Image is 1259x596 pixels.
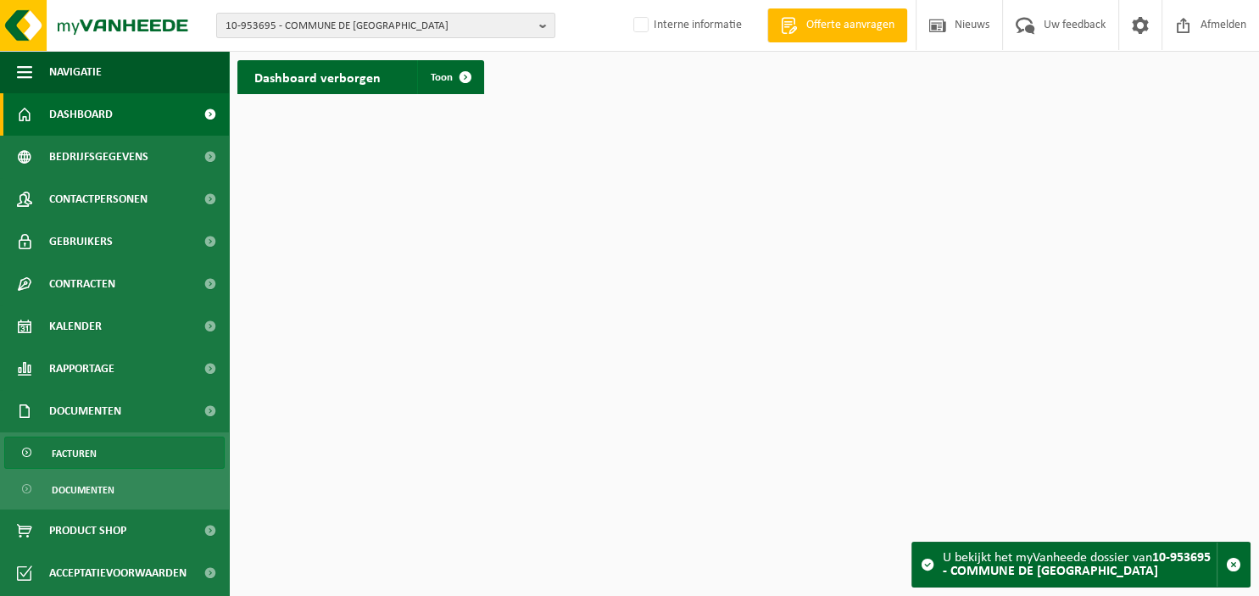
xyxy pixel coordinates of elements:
h2: Dashboard verborgen [237,60,398,93]
span: Toon [431,72,453,83]
span: Contactpersonen [49,178,148,220]
span: Facturen [52,437,97,470]
span: 10-953695 - COMMUNE DE [GEOGRAPHIC_DATA] [226,14,532,39]
a: Documenten [4,473,225,505]
span: Documenten [52,474,114,506]
a: Facturen [4,437,225,469]
span: Documenten [49,390,121,432]
span: Offerte aanvragen [802,17,899,34]
label: Interne informatie [630,13,742,38]
span: Gebruikers [49,220,113,263]
span: Rapportage [49,348,114,390]
div: U bekijkt het myVanheede dossier van [943,543,1217,587]
span: Navigatie [49,51,102,93]
span: Bedrijfsgegevens [49,136,148,178]
span: Product Shop [49,510,126,552]
a: Toon [417,60,482,94]
span: Contracten [49,263,115,305]
strong: 10-953695 - COMMUNE DE [GEOGRAPHIC_DATA] [943,551,1211,578]
span: Kalender [49,305,102,348]
a: Offerte aanvragen [767,8,907,42]
span: Dashboard [49,93,113,136]
span: Acceptatievoorwaarden [49,552,187,594]
button: 10-953695 - COMMUNE DE [GEOGRAPHIC_DATA] [216,13,555,38]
